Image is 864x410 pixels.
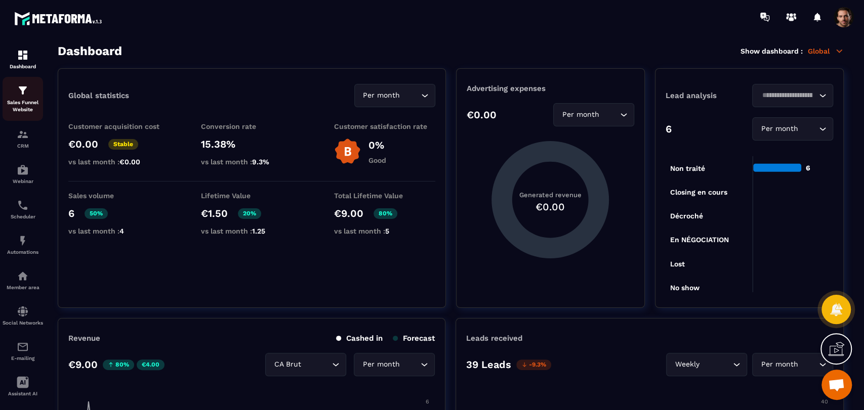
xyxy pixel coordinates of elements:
[368,139,386,151] p: 0%
[666,91,750,100] p: Lead analysis
[68,122,170,130] p: Customer acquisition cost
[3,298,43,333] a: social-networksocial-networkSocial Networks
[272,359,303,370] span: CA Brut
[17,164,29,176] img: automations
[334,192,435,200] p: Total Lifetime Value
[58,44,122,58] h3: Dashboard
[3,178,43,184] p: Webinar
[808,47,844,56] p: Global
[670,188,727,197] tspan: Closing en cours
[17,235,29,247] img: automations
[68,227,170,235] p: vs last month :
[137,359,164,370] p: €4.00
[466,358,511,371] p: 39 Leads
[3,41,43,77] a: formationformationDashboard
[201,122,302,130] p: Conversion rate
[670,164,705,172] tspan: Non traité
[14,9,105,28] img: logo
[360,359,402,370] span: Per month
[553,103,634,126] div: Search for option
[68,91,129,100] p: Global statistics
[402,359,418,370] input: Search for option
[265,353,346,376] div: Search for option
[103,359,134,370] p: 80%
[119,158,140,166] span: €0.00
[238,208,261,219] p: 20%
[821,398,828,405] tspan: 40
[17,84,29,97] img: formation
[3,99,43,113] p: Sales Funnel Website
[85,208,108,219] p: 50%
[17,305,29,317] img: social-network
[17,49,29,61] img: formation
[201,227,302,235] p: vs last month :
[336,334,383,343] p: Cashed in
[3,214,43,219] p: Scheduler
[334,138,361,165] img: b-badge-o.b3b20ee6.svg
[201,207,228,219] p: €1.50
[354,353,435,376] div: Search for option
[393,334,435,343] p: Forecast
[3,192,43,227] a: schedulerschedulerScheduler
[666,353,747,376] div: Search for option
[252,227,265,235] span: 1.25
[670,236,729,244] tspan: En NÉGOCIATION
[201,158,302,166] p: vs last month :
[68,207,74,219] p: 6
[334,227,435,235] p: vs last month :
[3,391,43,396] p: Assistant AI
[68,358,98,371] p: €9.00
[3,64,43,69] p: Dashboard
[17,341,29,353] img: email
[752,84,833,107] div: Search for option
[3,333,43,369] a: emailemailE-mailing
[68,192,170,200] p: Sales volume
[3,121,43,156] a: formationformationCRM
[3,369,43,404] a: Assistant AI
[740,47,803,55] p: Show dashboard :
[354,84,435,107] div: Search for option
[560,109,601,120] span: Per month
[361,90,402,101] span: Per month
[467,84,634,93] p: Advertising expenses
[368,156,386,164] p: Good
[303,359,330,370] input: Search for option
[752,117,833,141] div: Search for option
[670,212,703,220] tspan: Décroché
[201,192,302,200] p: Lifetime Value
[759,359,800,370] span: Per month
[334,207,363,219] p: €9.00
[17,128,29,141] img: formation
[601,109,618,120] input: Search for option
[3,143,43,149] p: CRM
[334,122,435,130] p: Customer satisfaction rate
[108,139,138,150] p: Stable
[3,249,43,255] p: Automations
[821,370,852,400] div: Mở cuộc trò chuyện
[702,359,730,370] input: Search for option
[670,259,685,267] tspan: Lost
[467,109,497,121] p: €0.00
[516,359,551,370] p: -9.3%
[3,77,43,121] a: formationformationSales Funnel Website
[68,158,170,166] p: vs last month :
[3,227,43,262] a: automationsautomationsAutomations
[800,359,816,370] input: Search for option
[752,353,833,376] div: Search for option
[119,227,124,235] span: 4
[252,158,269,166] span: 9.3%
[666,123,672,135] p: 6
[800,123,816,134] input: Search for option
[3,320,43,326] p: Social Networks
[3,355,43,361] p: E-mailing
[68,334,100,343] p: Revenue
[426,398,429,405] tspan: 6
[402,90,419,101] input: Search for option
[670,284,700,292] tspan: No show
[673,359,702,370] span: Weekly
[3,285,43,290] p: Member area
[17,270,29,282] img: automations
[201,138,302,150] p: 15.38%
[3,262,43,298] a: automationsautomationsMember area
[3,156,43,192] a: automationsautomationsWebinar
